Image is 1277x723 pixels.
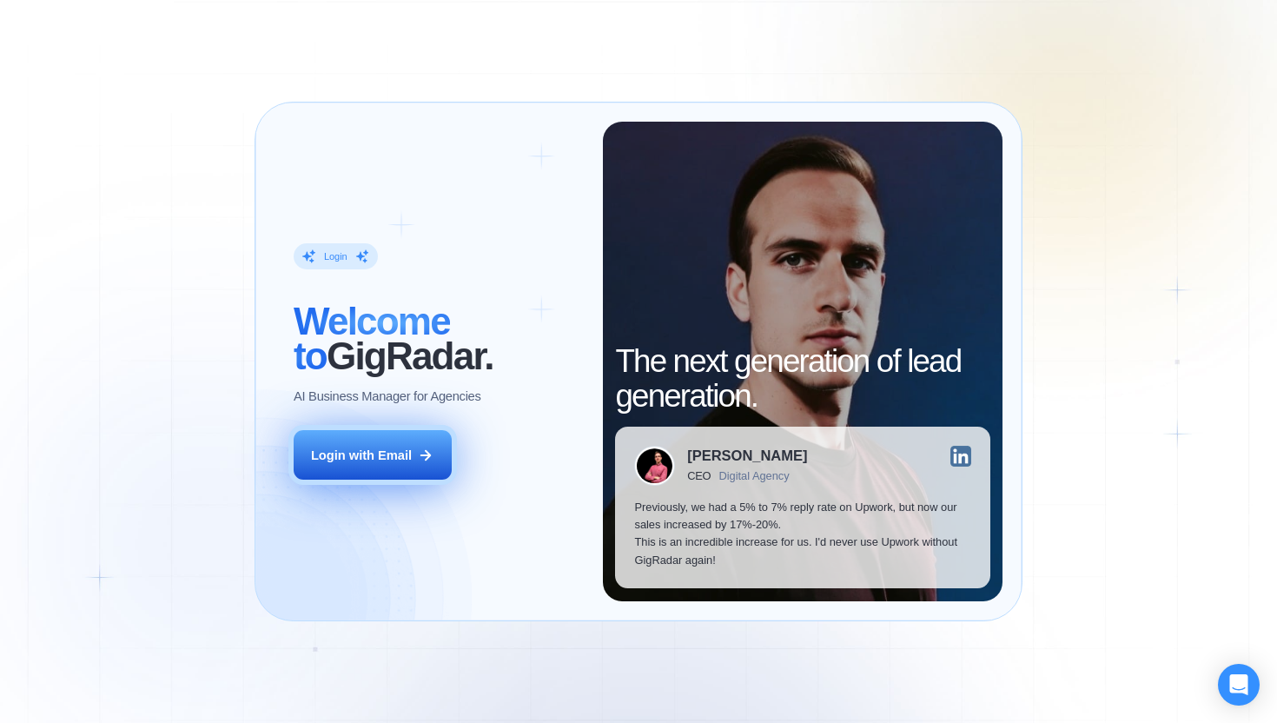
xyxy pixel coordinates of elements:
[294,388,481,405] p: AI Business Manager for Agencies
[1218,664,1260,706] div: Open Intercom Messenger
[634,499,970,569] p: Previously, we had a 5% to 7% reply rate on Upwork, but now our sales increased by 17%-20%. This ...
[311,447,412,464] div: Login with Email
[294,300,450,377] span: Welcome to
[294,430,452,480] button: Login with Email
[294,304,584,375] h2: ‍ GigRadar.
[687,449,807,464] div: [PERSON_NAME]
[615,344,989,415] h2: The next generation of lead generation.
[719,470,790,483] div: Digital Agency
[324,249,347,262] div: Login
[687,470,711,483] div: CEO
